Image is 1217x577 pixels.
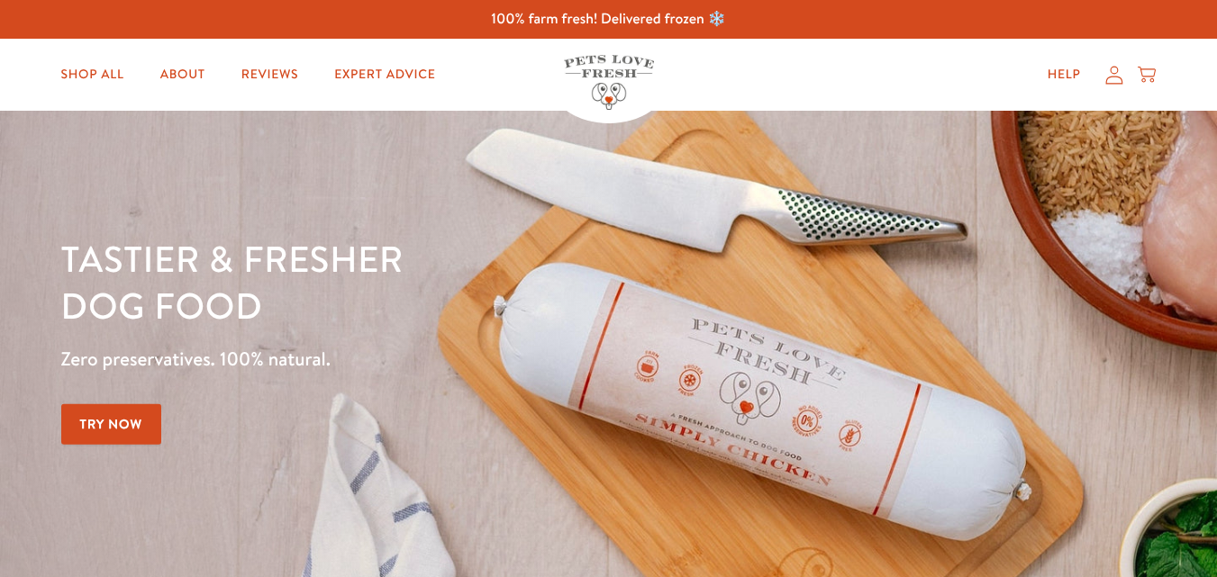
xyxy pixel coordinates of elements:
a: Expert Advice [320,57,450,93]
a: Try Now [61,404,162,445]
img: Pets Love Fresh [564,55,654,110]
a: Reviews [227,57,313,93]
a: Shop All [47,57,139,93]
p: Zero preservatives. 100% natural. [61,343,792,375]
a: Help [1033,57,1095,93]
h1: Tastier & fresher dog food [61,235,792,329]
a: About [146,57,220,93]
